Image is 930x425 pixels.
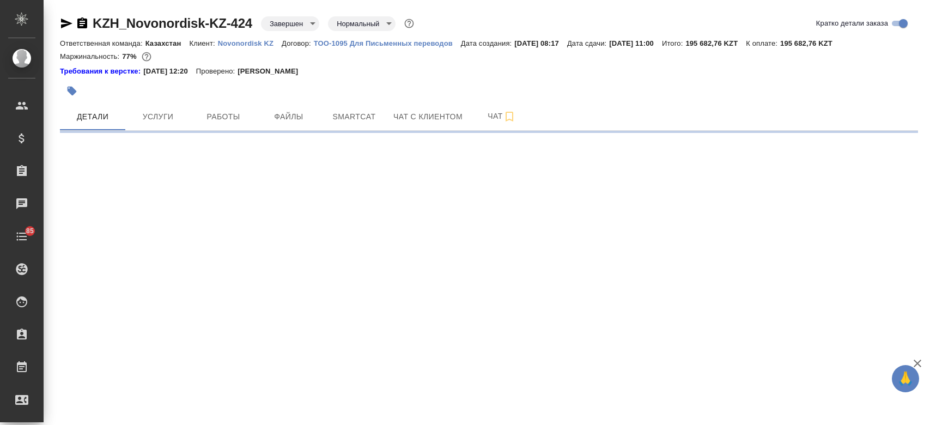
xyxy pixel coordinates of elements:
p: 195 682,76 KZT [685,39,746,47]
span: Файлы [263,110,315,124]
p: [DATE] 08:17 [514,39,567,47]
div: Завершен [261,16,319,31]
p: ТОО-1095 Для Письменных переводов [314,39,461,47]
button: 🙏 [892,365,919,392]
svg: Подписаться [503,110,516,123]
div: Нажми, чтобы открыть папку с инструкцией [60,66,143,77]
span: 85 [20,226,40,236]
span: Smartcat [328,110,380,124]
p: Проверено: [196,66,238,77]
button: Скопировать ссылку для ЯМессенджера [60,17,73,30]
p: 195 682,76 KZT [780,39,841,47]
p: К оплате: [746,39,780,47]
span: Кратко детали заказа [816,18,888,29]
p: Ответственная команда: [60,39,145,47]
p: [DATE] 11:00 [609,39,662,47]
span: Услуги [132,110,184,124]
span: Работы [197,110,250,124]
button: Нормальный [333,19,382,28]
div: Завершен [328,16,396,31]
a: Novonordisk KZ [218,38,282,47]
p: Клиент: [189,39,217,47]
span: Детали [66,110,119,124]
p: Дата сдачи: [567,39,609,47]
p: Маржинальность: [60,52,122,60]
p: Итого: [662,39,685,47]
p: Казахстан [145,39,190,47]
a: KZH_Novonordisk-KZ-424 [93,16,252,31]
button: Скопировать ссылку [76,17,89,30]
span: 🙏 [896,367,915,390]
p: Дата создания: [461,39,514,47]
a: 85 [3,223,41,250]
p: Договор: [282,39,314,47]
button: Добавить тэг [60,79,84,103]
button: Доп статусы указывают на важность/срочность заказа [402,16,416,31]
span: Чат [476,110,528,123]
p: [PERSON_NAME] [238,66,306,77]
a: Требования к верстке: [60,66,143,77]
button: Завершен [266,19,306,28]
p: Novonordisk KZ [218,39,282,47]
a: ТОО-1095 Для Письменных переводов [314,38,461,47]
p: 77% [122,52,139,60]
span: Чат с клиентом [393,110,463,124]
p: [DATE] 12:20 [143,66,196,77]
button: 6078.89 RUB; [139,50,154,64]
